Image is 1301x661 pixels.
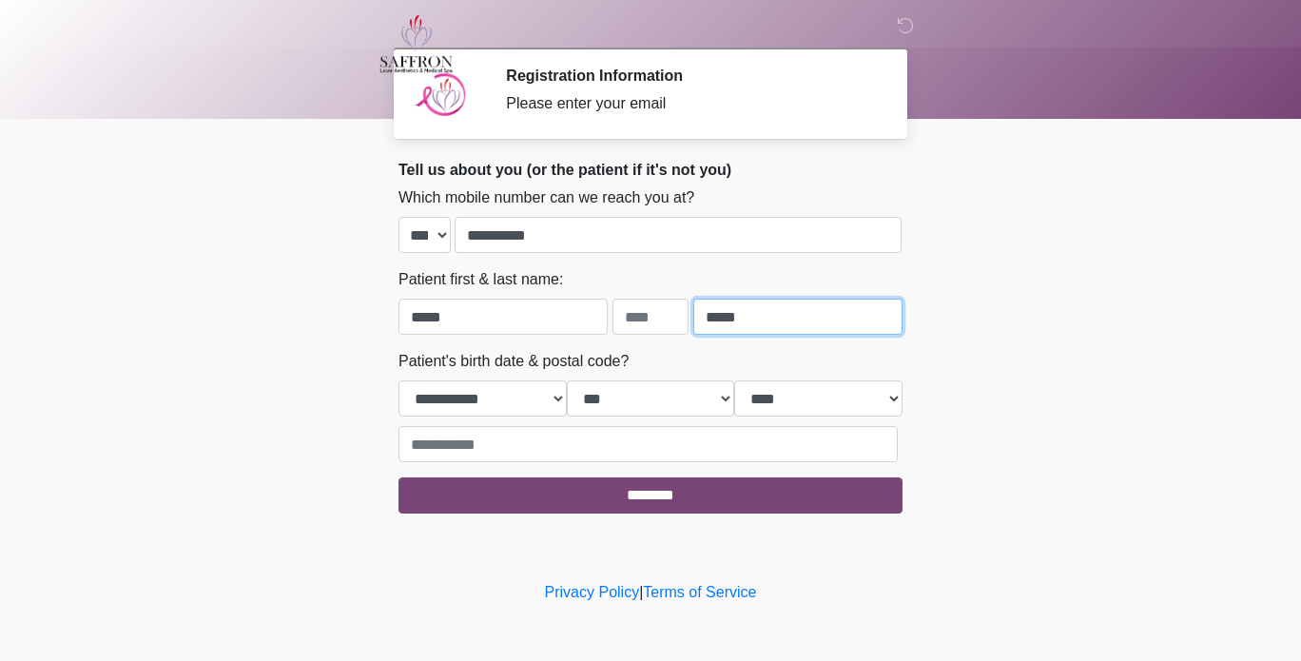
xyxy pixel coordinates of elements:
[398,186,694,209] label: Which mobile number can we reach you at?
[506,92,874,115] div: Please enter your email
[639,584,643,600] a: |
[413,67,470,124] img: Agent Avatar
[643,584,756,600] a: Terms of Service
[398,268,563,291] label: Patient first & last name:
[379,14,454,73] img: Saffron Laser Aesthetics and Medical Spa Logo
[398,161,903,179] h2: Tell us about you (or the patient if it's not you)
[398,350,629,373] label: Patient's birth date & postal code?
[545,584,640,600] a: Privacy Policy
